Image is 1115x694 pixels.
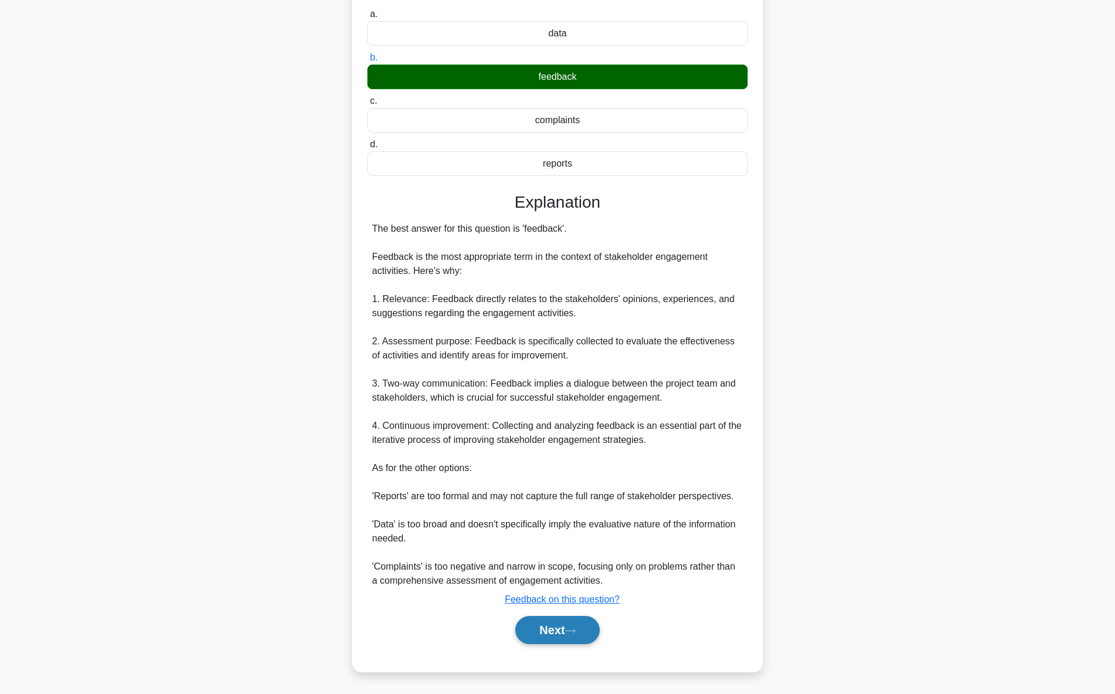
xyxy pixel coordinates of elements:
[370,139,377,149] span: d.
[374,192,741,212] h3: Explanation
[370,52,377,62] span: b.
[370,96,377,106] span: c.
[372,222,743,588] div: The best answer for this question is 'feedback'. Feedback is the most appropriate term in the con...
[367,21,748,46] div: data
[370,9,377,19] span: a.
[505,594,620,604] a: Feedback on this question?
[515,616,599,644] button: Next
[367,151,748,176] div: reports
[367,65,748,89] div: feedback
[367,108,748,133] div: complaints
